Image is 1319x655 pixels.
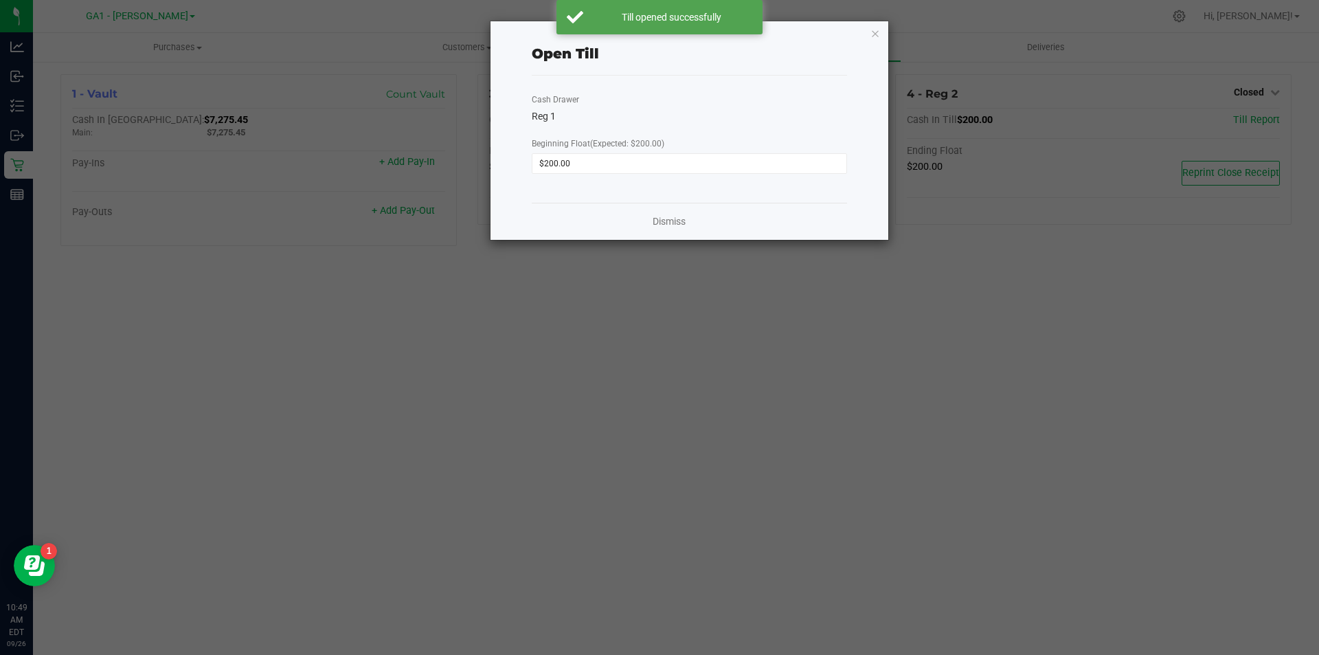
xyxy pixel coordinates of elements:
[532,43,599,64] div: Open Till
[14,545,55,586] iframe: Resource center
[653,214,686,229] a: Dismiss
[532,93,579,106] label: Cash Drawer
[591,10,752,24] div: Till opened successfully
[532,109,847,124] div: Reg 1
[590,139,664,148] span: (Expected: $200.00)
[532,139,664,148] span: Beginning Float
[41,543,57,559] iframe: Resource center unread badge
